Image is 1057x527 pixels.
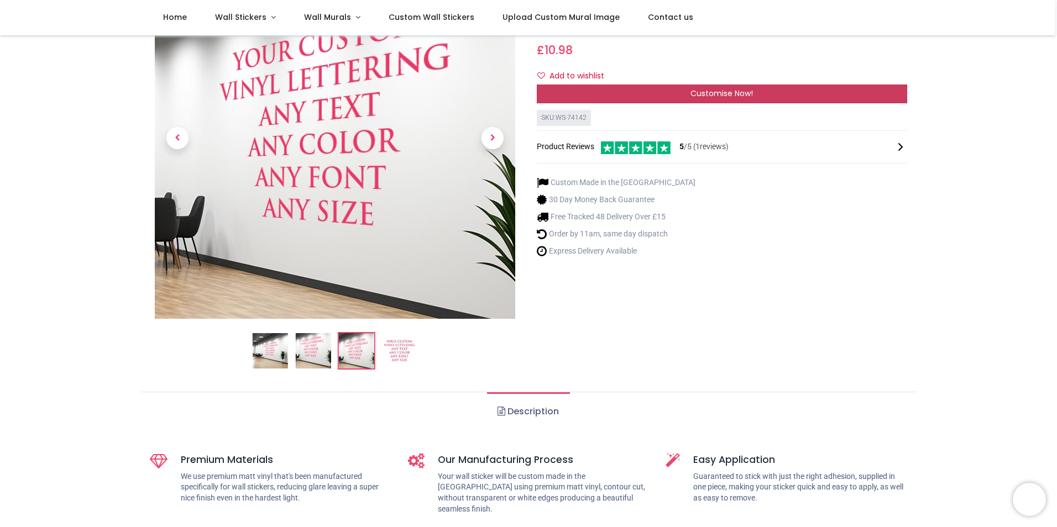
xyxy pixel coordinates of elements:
[545,42,573,58] span: 10.98
[465,12,520,265] a: Next
[537,72,545,80] i: Add to wishlist
[382,333,417,368] img: WS-74142-04
[537,194,695,205] li: 30 Day Money Back Guarantee
[304,12,351,23] span: Wall Murals
[679,142,684,151] span: 5
[693,453,907,467] h5: Easy Application
[537,67,614,86] button: Add to wishlistAdd to wishlist
[537,140,907,155] div: Product Reviews
[487,392,569,431] a: Description
[438,453,650,467] h5: Our Manufacturing Process
[339,333,374,368] img: WS-74142-03
[537,211,695,223] li: Free Tracked 48 Delivery Over £15
[389,12,474,23] span: Custom Wall Stickers
[537,245,695,257] li: Express Delivery Available
[503,12,620,23] span: Upload Custom Mural Image
[482,127,504,149] span: Next
[181,471,391,504] p: We use premium matt vinyl that's been manufactured specifically for wall stickers, reducing glare...
[537,110,591,126] div: SKU: WS-74142
[181,453,391,467] h5: Premium Materials
[693,471,907,504] p: Guaranteed to stick with just the right adhesion, supplied in one piece, making your sticker quic...
[537,177,695,188] li: Custom Made in the [GEOGRAPHIC_DATA]
[648,12,693,23] span: Contact us
[690,88,753,99] span: Customise Now!
[253,333,288,368] img: Custom Wall Sticker Quote Any Text & Colour - Vinyl Lettering
[537,42,573,58] span: £
[537,228,695,240] li: Order by 11am, same day dispatch
[163,12,187,23] span: Home
[215,12,266,23] span: Wall Stickers
[150,12,205,265] a: Previous
[679,141,729,152] span: /5 ( 1 reviews)
[166,127,189,149] span: Previous
[438,471,650,514] p: Your wall sticker will be custom made in the [GEOGRAPHIC_DATA] using premium matt vinyl, contour ...
[1013,483,1046,516] iframe: Brevo live chat
[296,333,331,368] img: WS-74142-02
